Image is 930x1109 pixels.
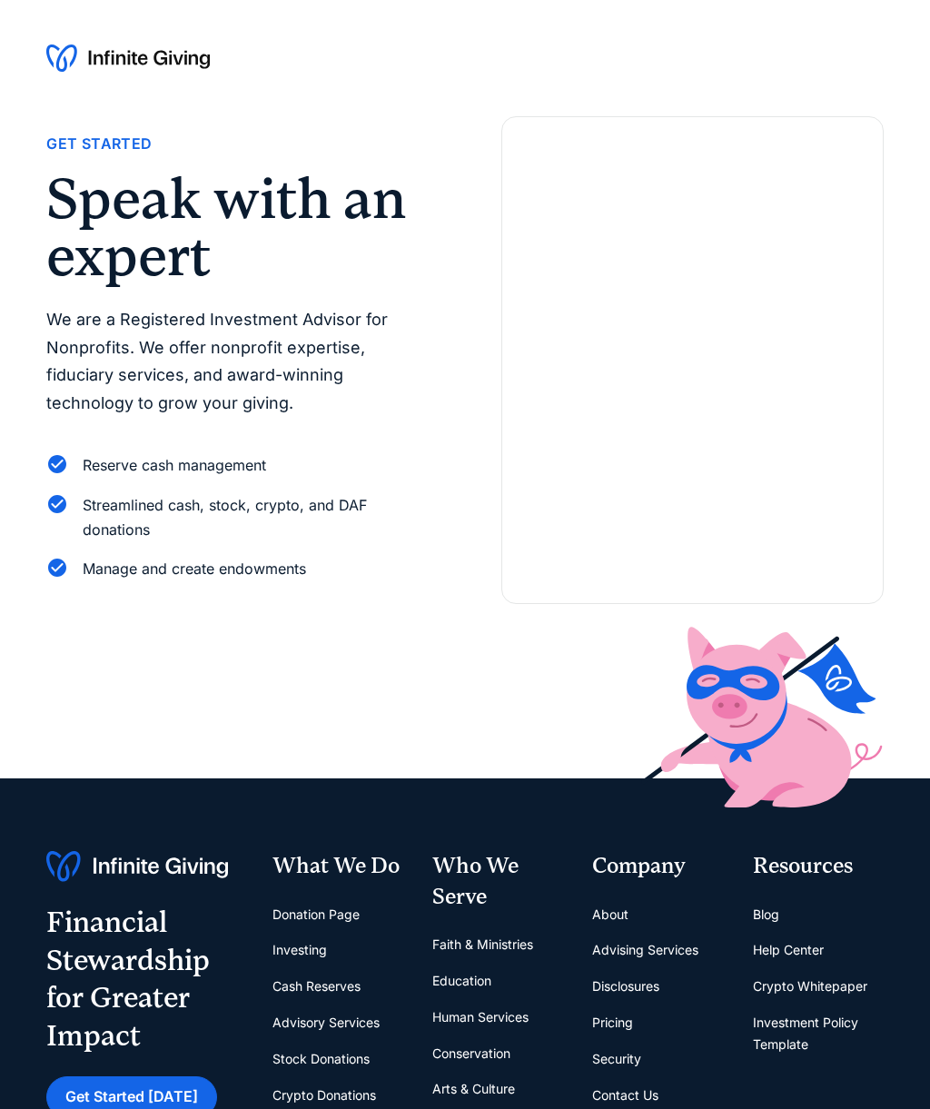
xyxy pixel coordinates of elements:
a: Human Services [432,999,529,1035]
a: Donation Page [272,896,360,933]
a: About [592,896,628,933]
h2: Speak with an expert [46,171,429,284]
a: Help Center [753,932,824,968]
a: Disclosures [592,968,659,1005]
a: Cash Reserves [272,968,361,1005]
p: We are a Registered Investment Advisor for Nonprofits. We offer nonprofit expertise, fiduciary se... [46,306,429,417]
a: Blog [753,896,779,933]
div: Manage and create endowments [83,557,306,581]
div: Streamlined cash, stock, crypto, and DAF donations [83,493,429,542]
iframe: Form 0 [531,175,854,574]
a: Stock Donations [272,1041,370,1077]
a: Advisory Services [272,1005,380,1041]
a: Investing [272,932,327,968]
a: Security [592,1041,641,1077]
a: Arts & Culture [432,1071,515,1107]
div: Company [592,851,723,882]
a: Advising Services [592,932,698,968]
div: Financial Stewardship for Greater Impact [46,904,242,1055]
div: Resources [753,851,884,882]
a: Crypto Whitepaper [753,968,867,1005]
a: Faith & Ministries [432,926,533,963]
div: Get Started [46,132,152,156]
a: Investment Policy Template [753,1005,884,1063]
a: Pricing [592,1005,633,1041]
a: Education [432,963,491,999]
a: Conservation [432,1035,510,1072]
div: What We Do [272,851,403,882]
div: Who We Serve [432,851,563,912]
div: Reserve cash management [83,453,266,478]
